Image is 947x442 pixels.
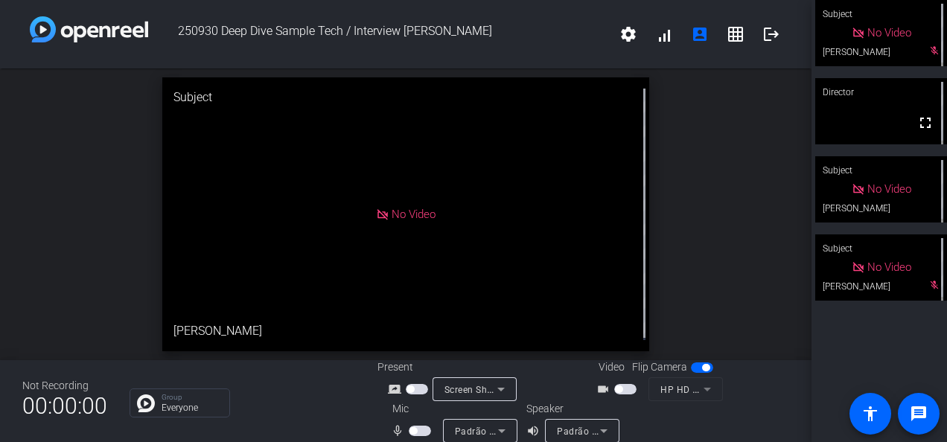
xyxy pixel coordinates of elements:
[916,114,934,132] mat-icon: fullscreen
[691,25,709,43] mat-icon: account_box
[815,234,947,263] div: Subject
[762,25,780,43] mat-icon: logout
[867,260,911,274] span: No Video
[646,16,682,52] button: signal_cellular_alt
[377,359,526,375] div: Present
[815,156,947,185] div: Subject
[137,394,155,412] img: Chat Icon
[910,405,928,423] mat-icon: message
[455,425,656,437] span: Padrão - Microfone Externo (Realtek(R) Audio)
[867,182,911,196] span: No Video
[632,359,687,375] span: Flip Camera
[22,378,107,394] div: Not Recording
[22,388,107,424] span: 00:00:00
[391,422,409,440] mat-icon: mic_none
[377,401,526,417] div: Mic
[599,359,625,375] span: Video
[392,208,436,221] span: No Video
[388,380,406,398] mat-icon: screen_share_outline
[596,380,614,398] mat-icon: videocam_outline
[162,394,222,401] p: Group
[861,405,879,423] mat-icon: accessibility
[148,16,610,52] span: 250930 Deep Dive Sample Tech / Interview [PERSON_NAME]
[444,383,510,395] span: Screen Sharing
[867,26,911,39] span: No Video
[162,77,649,118] div: Subject
[815,78,947,106] div: Director
[526,422,544,440] mat-icon: volume_up
[727,25,744,43] mat-icon: grid_on
[162,403,222,412] p: Everyone
[30,16,148,42] img: white-gradient.svg
[526,401,616,417] div: Speaker
[619,25,637,43] mat-icon: settings
[557,425,742,437] span: Padrão - Auscultadores (Realtek(R) Audio)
